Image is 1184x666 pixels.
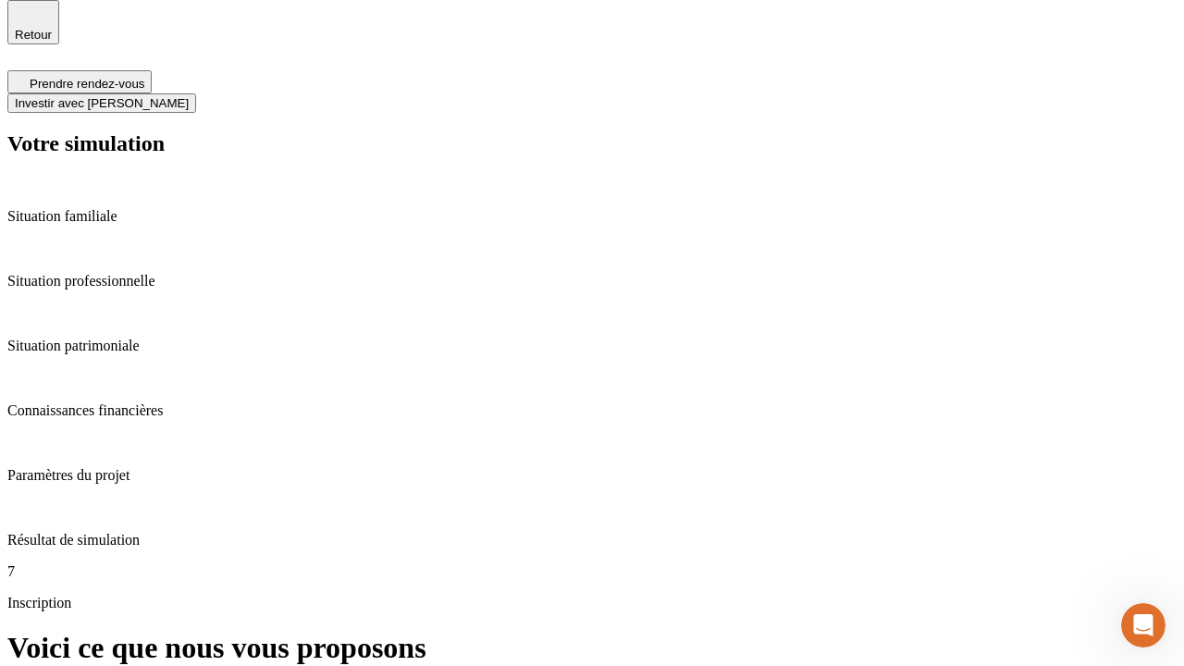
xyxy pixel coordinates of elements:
iframe: Intercom live chat [1121,603,1165,647]
p: Situation professionnelle [7,273,1177,290]
h1: Voici ce que nous vous proposons [7,631,1177,665]
button: Prendre rendez-vous [7,70,152,93]
p: Connaissances financières [7,402,1177,419]
p: Résultat de simulation [7,532,1177,549]
span: Investir avec [PERSON_NAME] [15,96,189,110]
p: Situation patrimoniale [7,338,1177,354]
p: Situation familiale [7,208,1177,225]
h2: Votre simulation [7,131,1177,156]
span: Retour [15,28,52,42]
p: Paramètres du projet [7,467,1177,484]
p: Inscription [7,595,1177,611]
p: 7 [7,563,1177,580]
button: Investir avec [PERSON_NAME] [7,93,196,113]
span: Prendre rendez-vous [30,77,144,91]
